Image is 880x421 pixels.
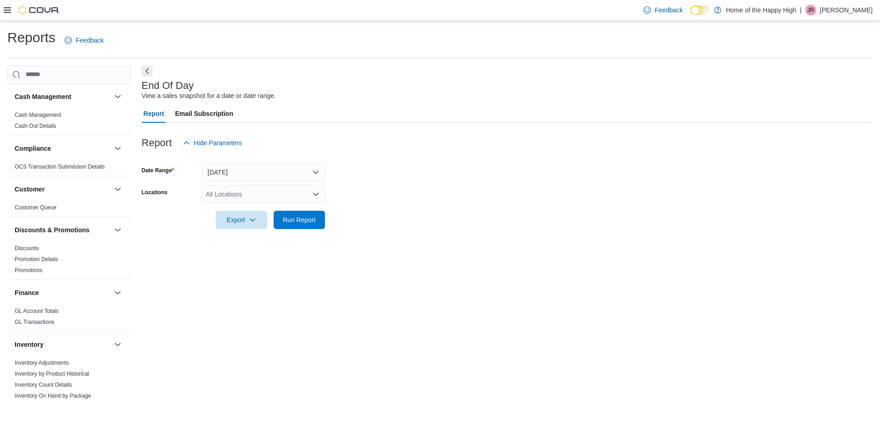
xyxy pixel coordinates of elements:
[142,137,172,148] h3: Report
[283,215,316,224] span: Run Report
[800,5,802,16] p: |
[312,191,319,198] button: Open list of options
[15,393,91,399] a: Inventory On Hand by Package
[808,5,814,16] span: JR
[142,189,168,196] label: Locations
[15,319,55,325] a: GL Transactions
[15,307,59,315] span: GL Account Totals
[7,243,131,279] div: Discounts & Promotions
[202,163,325,181] button: [DATE]
[18,5,60,15] img: Cova
[15,111,61,119] span: Cash Management
[194,138,242,148] span: Hide Parameters
[7,109,131,135] div: Cash Management
[15,288,39,297] h3: Finance
[15,318,55,326] span: GL Transactions
[15,163,105,170] span: OCS Transaction Submission Details
[221,211,262,229] span: Export
[820,5,873,16] p: [PERSON_NAME]
[15,92,110,101] button: Cash Management
[142,91,276,101] div: View a sales snapshot for a date or date range.
[112,224,123,235] button: Discounts & Promotions
[112,91,123,102] button: Cash Management
[7,161,131,176] div: Compliance
[7,28,55,47] h1: Reports
[15,256,58,262] a: Promotion Details
[640,1,686,19] a: Feedback
[805,5,816,16] div: Jeremy Russell
[15,392,91,399] span: Inventory On Hand by Package
[216,211,267,229] button: Export
[142,167,174,174] label: Date Range
[15,360,69,366] a: Inventory Adjustments
[274,211,325,229] button: Run Report
[15,267,43,273] a: Promotions
[15,267,43,274] span: Promotions
[112,143,123,154] button: Compliance
[15,225,110,235] button: Discounts & Promotions
[7,306,131,331] div: Finance
[15,144,110,153] button: Compliance
[15,340,110,349] button: Inventory
[142,66,153,77] button: Next
[15,370,89,377] span: Inventory by Product Historical
[15,225,89,235] h3: Discounts & Promotions
[15,185,110,194] button: Customer
[112,287,123,298] button: Finance
[7,202,131,217] div: Customer
[15,340,44,349] h3: Inventory
[15,185,44,194] h3: Customer
[15,123,56,129] a: Cash Out Details
[726,5,796,16] p: Home of the Happy High
[112,339,123,350] button: Inventory
[15,308,59,314] a: GL Account Totals
[61,31,107,49] a: Feedback
[15,381,72,388] span: Inventory Count Details
[15,204,56,211] a: Customer Queue
[654,5,682,15] span: Feedback
[15,122,56,130] span: Cash Out Details
[15,112,61,118] a: Cash Management
[15,359,69,366] span: Inventory Adjustments
[15,245,39,252] a: Discounts
[175,104,233,123] span: Email Subscription
[15,92,71,101] h3: Cash Management
[15,144,51,153] h3: Compliance
[179,134,246,152] button: Hide Parameters
[15,371,89,377] a: Inventory by Product Historical
[142,80,194,91] h3: End Of Day
[15,288,110,297] button: Finance
[76,36,104,45] span: Feedback
[143,104,164,123] span: Report
[112,184,123,195] button: Customer
[15,164,105,170] a: OCS Transaction Submission Details
[15,382,72,388] a: Inventory Count Details
[690,5,709,15] input: Dark Mode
